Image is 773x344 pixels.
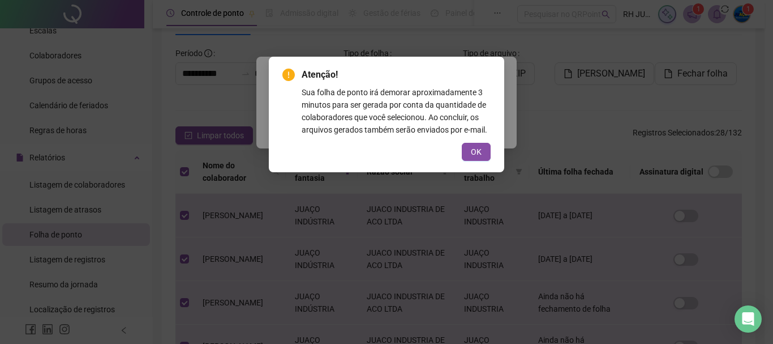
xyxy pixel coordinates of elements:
[462,143,491,161] button: OK
[302,68,491,82] span: Atenção!
[302,86,491,136] div: Sua folha de ponto irá demorar aproximadamente 3 minutos para ser gerada por conta da quantidade ...
[471,146,482,158] span: OK
[282,69,295,81] span: exclamation-circle
[735,305,762,333] div: Open Intercom Messenger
